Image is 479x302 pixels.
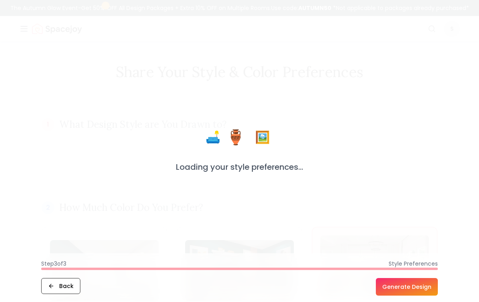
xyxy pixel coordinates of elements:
span: Style Preferences [389,260,438,268]
span: 🛋️ [206,125,220,139]
span: Step 3 of 3 [41,260,66,268]
span: 🖼️ [253,128,271,147]
p: Loading your style preferences... [176,161,303,173]
button: Back [41,278,80,294]
button: Generate Design [376,278,438,296]
span: 🏺 [227,129,245,145]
